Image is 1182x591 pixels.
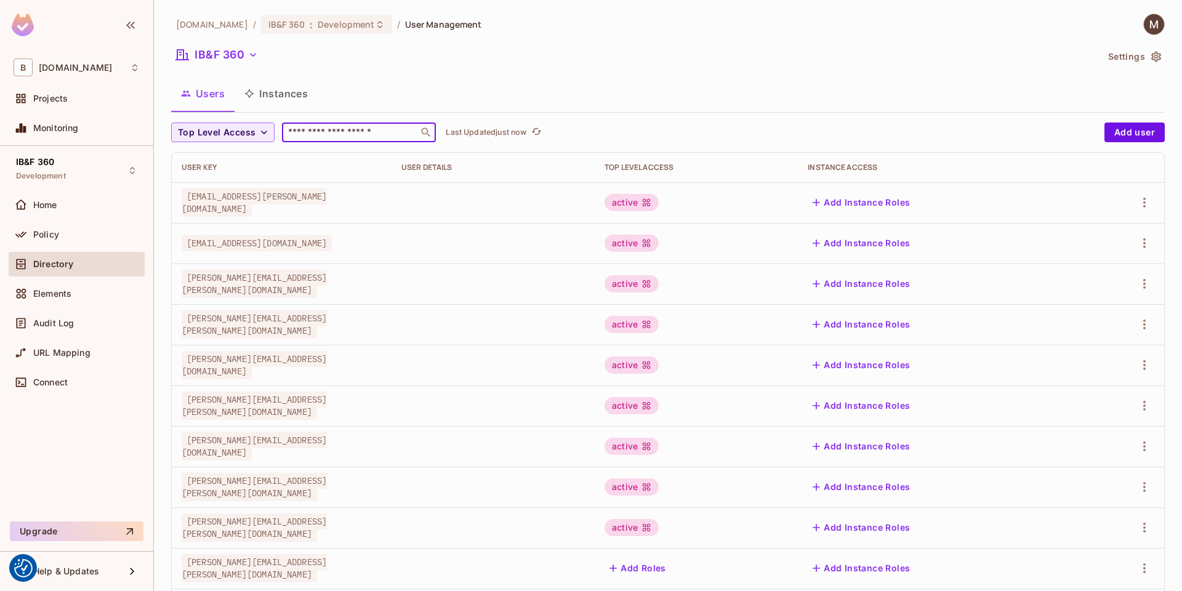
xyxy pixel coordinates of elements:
div: active [605,356,659,374]
span: IB&F 360 [16,157,54,167]
span: [EMAIL_ADDRESS][DOMAIN_NAME] [182,235,332,251]
p: Last Updated just now [446,127,526,137]
button: Instances [235,78,318,109]
span: URL Mapping [33,348,90,358]
span: Click to refresh data [526,125,544,140]
button: Add user [1104,123,1165,142]
button: Add Instance Roles [808,518,915,537]
span: refresh [531,126,542,139]
img: Revisit consent button [14,559,33,577]
button: Add Instance Roles [808,396,915,416]
button: Add Instance Roles [808,274,915,294]
span: Directory [33,259,73,269]
span: [PERSON_NAME][EMAIL_ADDRESS][PERSON_NAME][DOMAIN_NAME] [182,270,327,298]
span: Help & Updates [33,566,99,576]
span: [PERSON_NAME][EMAIL_ADDRESS][PERSON_NAME][DOMAIN_NAME] [182,473,327,501]
button: Top Level Access [171,123,275,142]
button: Add Instance Roles [808,193,915,212]
span: Development [318,18,374,30]
img: SReyMgAAAABJRU5ErkJggg== [12,14,34,36]
span: [PERSON_NAME][EMAIL_ADDRESS][PERSON_NAME][DOMAIN_NAME] [182,310,327,339]
span: B [14,58,33,76]
span: Monitoring [33,123,79,133]
button: Consent Preferences [14,559,33,577]
span: [PERSON_NAME][EMAIL_ADDRESS][DOMAIN_NAME] [182,432,327,460]
li: / [397,18,400,30]
button: Upgrade [10,521,143,541]
span: Projects [33,94,68,103]
div: User Details [401,163,585,172]
button: Settings [1103,47,1165,66]
span: [PERSON_NAME][EMAIL_ADDRESS][DOMAIN_NAME] [182,351,327,379]
button: Add Instance Roles [808,355,915,375]
button: Add Instance Roles [808,315,915,334]
span: Elements [33,289,71,299]
button: Users [171,78,235,109]
div: active [605,194,659,211]
span: [EMAIL_ADDRESS][PERSON_NAME][DOMAIN_NAME] [182,188,327,217]
button: IB&F 360 [171,45,263,65]
li: / [253,18,256,30]
div: Top Level Access [605,163,788,172]
span: User Management [405,18,482,30]
span: [PERSON_NAME][EMAIL_ADDRESS][PERSON_NAME][DOMAIN_NAME] [182,554,327,582]
span: Workspace: bbva.com [39,63,112,73]
div: active [605,478,659,496]
button: Add Roles [605,558,671,578]
div: active [605,316,659,333]
span: [PERSON_NAME][EMAIL_ADDRESS][PERSON_NAME][DOMAIN_NAME] [182,513,327,542]
div: active [605,275,659,292]
button: Add Instance Roles [808,436,915,456]
img: MICHAELL MAHAN RODRÍGUEZ [1144,14,1164,34]
span: Development [16,171,66,181]
span: Connect [33,377,68,387]
button: Add Instance Roles [808,233,915,253]
div: active [605,438,659,455]
span: : [309,20,313,30]
span: the active workspace [176,18,248,30]
div: active [605,235,659,252]
div: User Key [182,163,382,172]
span: Policy [33,230,59,239]
span: [PERSON_NAME][EMAIL_ADDRESS][PERSON_NAME][DOMAIN_NAME] [182,392,327,420]
button: refresh [529,125,544,140]
span: Audit Log [33,318,74,328]
span: Top Level Access [178,125,255,140]
span: Home [33,200,57,210]
span: IB&F 360 [268,18,305,30]
button: Add Instance Roles [808,477,915,497]
button: Add Instance Roles [808,558,915,578]
div: active [605,397,659,414]
div: active [605,519,659,536]
div: Instance Access [808,163,1067,172]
